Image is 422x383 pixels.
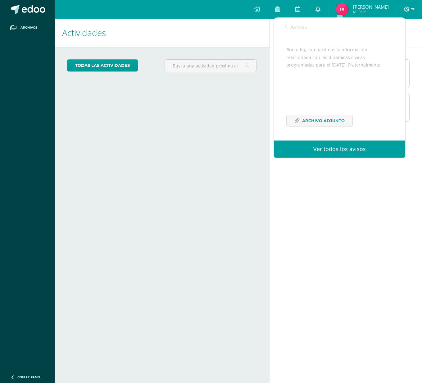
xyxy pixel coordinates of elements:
input: Busca una actividad próxima aquí... [165,60,257,72]
a: Archivos [5,19,50,37]
span: Archivo Adjunto [302,115,345,127]
a: Ver todos los avisos [274,141,405,158]
img: b2c2324d461816bf8380d3aecd38491b.png [336,3,348,16]
a: todas las Actividades [67,59,138,72]
span: Archivos [20,25,37,30]
span: Avisos [290,23,307,30]
span: Cerrar panel [17,375,41,379]
a: Archivo Adjunto [286,115,353,127]
h1: Actividades [62,19,262,47]
span: [PERSON_NAME] [353,4,389,10]
div: Buen día, compartimos la información relacionada con las dinámicas cívicas programadas para el [D... [286,46,393,134]
span: Mi Perfil [353,9,389,15]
